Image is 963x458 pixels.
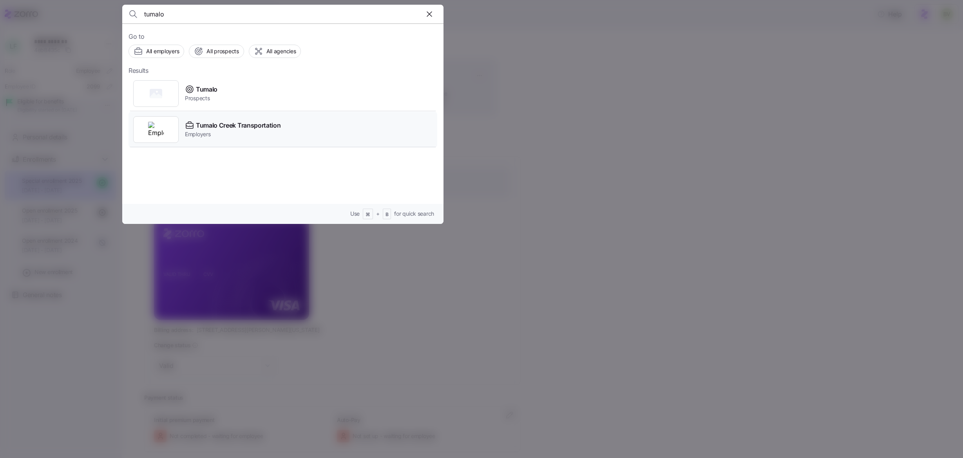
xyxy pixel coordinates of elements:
[129,45,184,58] button: All employers
[196,85,217,94] span: Tumalo
[350,210,360,218] span: Use
[129,66,148,76] span: Results
[185,94,217,102] span: Prospects
[249,45,301,58] button: All agencies
[386,211,389,218] span: B
[148,122,164,137] img: Employer logo
[185,130,281,138] span: Employers
[196,121,281,130] span: Tumalo Creek Transportation
[129,32,437,41] span: Go to
[376,210,380,218] span: +
[189,45,244,58] button: All prospects
[206,47,239,55] span: All prospects
[266,47,296,55] span: All agencies
[394,210,434,218] span: for quick search
[146,47,179,55] span: All employers
[366,211,370,218] span: ⌘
